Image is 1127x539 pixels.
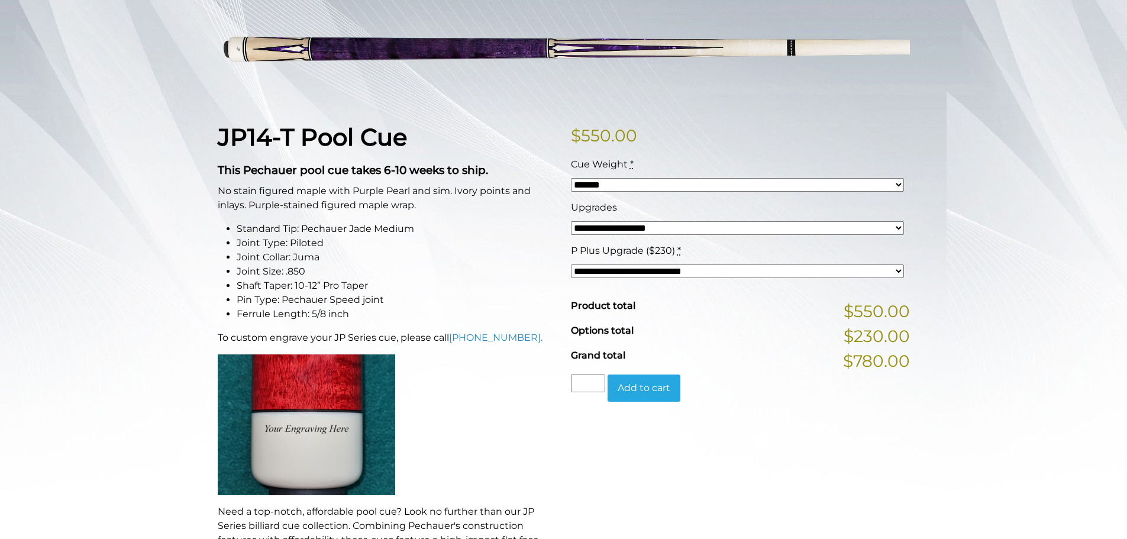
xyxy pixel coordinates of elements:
span: $230.00 [844,324,910,348]
span: Cue Weight [571,159,628,170]
span: $780.00 [843,348,910,373]
input: Product quantity [571,375,605,392]
abbr: required [677,245,681,256]
a: [PHONE_NUMBER]. [449,332,542,343]
p: No stain figured maple with Purple Pearl and sim. Ivory points and inlays. Purple-stained figured... [218,184,557,212]
span: Product total [571,300,635,311]
span: $550.00 [844,299,910,324]
li: Standard Tip: Pechauer Jade Medium [237,222,557,236]
li: Pin Type: Pechauer Speed joint [237,293,557,307]
button: Add to cart [608,375,680,402]
abbr: required [630,159,634,170]
p: To custom engrave your JP Series cue, please call [218,331,557,345]
li: Joint Size: .850 [237,264,557,279]
img: An image of a cue butt with the words "YOUR ENGRAVING HERE". [218,354,395,495]
span: Options total [571,325,634,336]
span: $ [571,125,581,146]
bdi: 550.00 [571,125,637,146]
li: Ferrule Length: 5/8 inch [237,307,557,321]
strong: This Pechauer pool cue takes 6-10 weeks to ship. [218,163,488,177]
span: Upgrades [571,202,617,213]
span: Grand total [571,350,625,361]
li: Shaft Taper: 10-12” Pro Taper [237,279,557,293]
span: P Plus Upgrade ($230) [571,245,675,256]
strong: JP14-T Pool Cue [218,122,407,151]
li: Joint Type: Piloted [237,236,557,250]
li: Joint Collar: Juma [237,250,557,264]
